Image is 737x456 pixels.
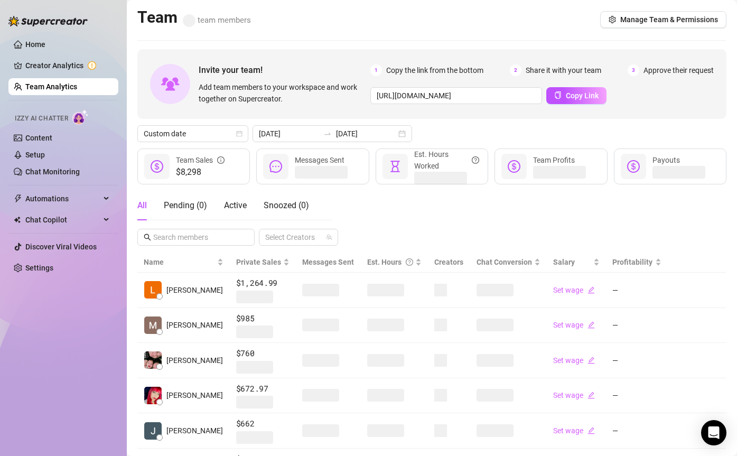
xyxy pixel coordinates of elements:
img: Regine Ore [144,351,162,369]
span: Messages Sent [295,156,344,164]
td: — [606,308,668,343]
span: Active [224,200,247,210]
th: Name [137,252,230,273]
button: Copy Link [546,87,607,104]
input: Search members [153,231,240,243]
span: edit [587,286,595,294]
div: Team Sales [176,154,225,166]
td: — [606,273,668,308]
img: logo-BBDzfeDw.svg [8,16,88,26]
span: Automations [25,190,100,207]
img: Mary Jane Moren… [144,387,162,404]
img: Chat Copilot [14,216,21,224]
span: Salary [553,258,575,266]
span: 3 [628,64,639,76]
img: Jeffery Bamba [144,422,162,440]
div: Est. Hours Worked [414,148,479,172]
span: [PERSON_NAME] [166,284,223,296]
th: Creators [428,252,470,273]
span: Approve their request [643,64,714,76]
span: edit [587,427,595,434]
img: AI Chatter [72,109,89,125]
span: team [326,234,332,240]
span: [PERSON_NAME] [166,425,223,436]
span: [PERSON_NAME] [166,389,223,401]
span: info-circle [217,154,225,166]
span: $8,298 [176,166,225,179]
span: Custom date [144,126,242,142]
span: Manage Team & Permissions [620,15,718,24]
span: team members [183,15,251,25]
span: 1 [370,64,382,76]
div: Est. Hours [367,256,414,268]
span: thunderbolt [14,194,22,203]
span: Izzy AI Chatter [15,114,68,124]
a: Creator Analytics exclamation-circle [25,57,110,74]
span: 2 [510,64,521,76]
span: Add team members to your workspace and work together on Supercreator. [199,81,366,105]
span: Chat Conversion [477,258,532,266]
span: $1,264.99 [236,277,290,290]
span: Private Sales [236,258,281,266]
span: [PERSON_NAME] [166,319,223,331]
input: End date [336,128,396,139]
span: copy [554,91,562,99]
span: question-circle [472,148,479,172]
span: edit [587,392,595,399]
button: Manage Team & Permissions [600,11,726,28]
span: dollar-circle [627,160,640,173]
a: Set wageedit [553,321,595,329]
span: $985 [236,312,290,325]
span: search [144,234,151,241]
td: — [606,343,668,378]
span: dollar-circle [508,160,520,173]
a: Set wageedit [553,286,595,294]
a: Setup [25,151,45,159]
span: Payouts [652,156,680,164]
span: to [323,129,332,138]
span: Copy the link from the bottom [386,64,483,76]
span: Name [144,256,215,268]
span: Share it with your team [526,64,601,76]
span: Team Profits [533,156,575,164]
span: message [269,160,282,173]
span: Copy Link [566,91,599,100]
span: [PERSON_NAME] [166,355,223,366]
a: Home [25,40,45,49]
span: $662 [236,417,290,430]
span: dollar-circle [151,160,163,173]
span: Profitability [612,258,652,266]
span: edit [587,357,595,364]
span: $672.97 [236,383,290,395]
span: setting [609,16,616,23]
a: Team Analytics [25,82,77,91]
span: Messages Sent [302,258,354,266]
a: Discover Viral Videos [25,243,97,251]
td: — [606,378,668,414]
input: Start date [259,128,319,139]
span: question-circle [406,256,413,268]
a: Settings [25,264,53,272]
a: Content [25,134,52,142]
span: calendar [236,131,242,137]
span: edit [587,321,595,329]
span: $760 [236,347,290,360]
img: Mariane Subia [144,317,162,334]
td: — [606,413,668,449]
div: Pending ( 0 ) [164,199,207,212]
span: Invite your team! [199,63,370,77]
a: Chat Monitoring [25,167,80,176]
div: Open Intercom Messenger [701,420,726,445]
div: All [137,199,147,212]
a: Set wageedit [553,426,595,435]
a: Set wageedit [553,356,595,365]
h2: Team [137,7,251,27]
span: swap-right [323,129,332,138]
span: Chat Copilot [25,211,100,228]
a: Set wageedit [553,391,595,399]
span: hourglass [389,160,402,173]
img: Lexter Ore [144,281,162,299]
span: Snoozed ( 0 ) [264,200,309,210]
